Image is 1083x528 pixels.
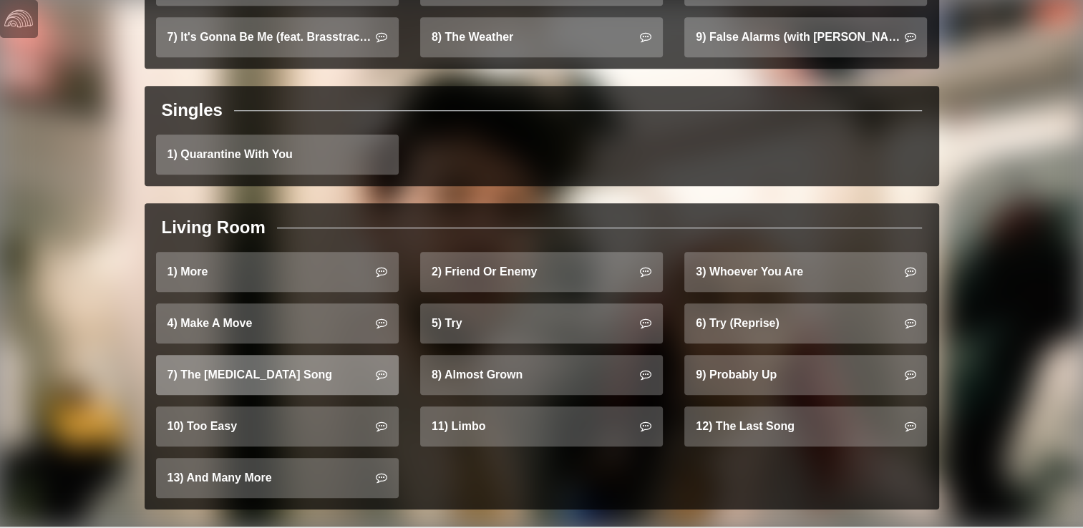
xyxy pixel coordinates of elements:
[684,303,927,343] a: 6) Try (Reprise)
[156,406,399,446] a: 10) Too Easy
[156,17,399,57] a: 7) It's Gonna Be Me (feat. Brasstracks)
[684,355,927,395] a: 9) Probably Up
[156,303,399,343] a: 4) Make A Move
[684,406,927,446] a: 12) The Last Song
[420,17,663,57] a: 8) The Weather
[684,17,927,57] a: 9) False Alarms (with [PERSON_NAME])
[162,215,266,240] div: Living Room
[420,406,663,446] a: 11) Limbo
[156,458,399,498] a: 13) And Many More
[420,355,663,395] a: 8) Almost Grown
[684,252,927,292] a: 3) Whoever You Are
[156,135,399,175] a: 1) Quarantine With You
[162,97,223,123] div: Singles
[420,252,663,292] a: 2) Friend Or Enemy
[156,252,399,292] a: 1) More
[156,355,399,395] a: 7) The [MEDICAL_DATA] Song
[420,303,663,343] a: 5) Try
[4,4,33,33] img: logo-white-4c48a5e4bebecaebe01ca5a9d34031cfd3d4ef9ae749242e8c4bf12ef99f53e8.png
